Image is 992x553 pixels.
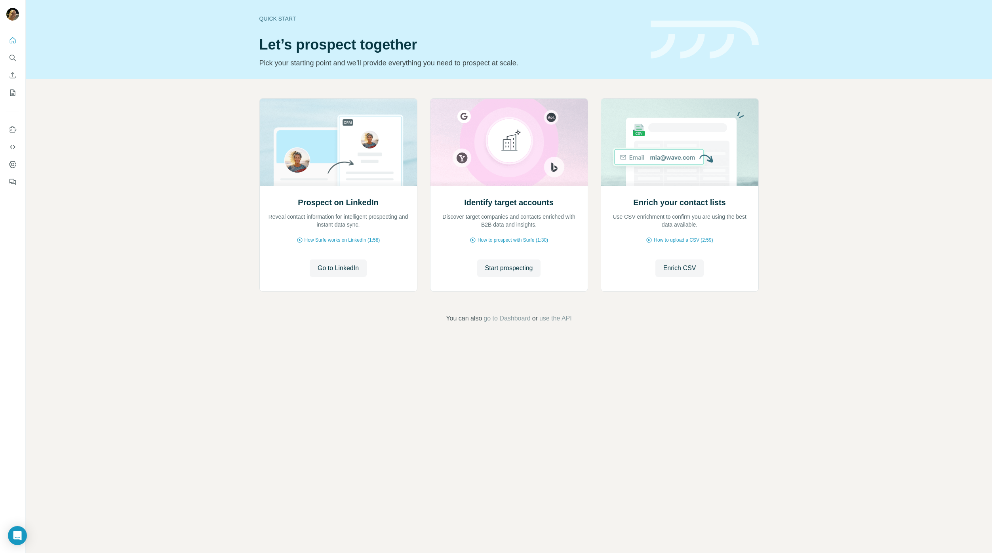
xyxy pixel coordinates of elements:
[6,51,19,65] button: Search
[609,213,750,229] p: Use CSV enrichment to confirm you are using the best data available.
[298,197,378,208] h2: Prospect on LinkedIn
[6,157,19,172] button: Dashboard
[6,175,19,189] button: Feedback
[438,213,580,229] p: Discover target companies and contacts enriched with B2B data and insights.
[6,33,19,48] button: Quick start
[6,68,19,82] button: Enrich CSV
[310,259,367,277] button: Go to LinkedIn
[6,86,19,100] button: My lists
[6,8,19,21] img: Avatar
[259,15,641,23] div: Quick start
[430,99,588,186] img: Identify target accounts
[259,99,417,186] img: Prospect on LinkedIn
[6,122,19,137] button: Use Surfe on LinkedIn
[446,314,482,323] span: You can also
[539,314,572,323] button: use the API
[654,236,713,244] span: How to upload a CSV (2:59)
[477,259,541,277] button: Start prospecting
[663,263,696,273] span: Enrich CSV
[8,526,27,545] div: Open Intercom Messenger
[268,213,409,229] p: Reveal contact information for intelligent prospecting and instant data sync.
[305,236,380,244] span: How Surfe works on LinkedIn (1:58)
[478,236,548,244] span: How to prospect with Surfe (1:30)
[485,263,533,273] span: Start prospecting
[655,259,704,277] button: Enrich CSV
[484,314,530,323] button: go to Dashboard
[464,197,554,208] h2: Identify target accounts
[532,314,538,323] span: or
[259,57,641,69] p: Pick your starting point and we’ll provide everything you need to prospect at scale.
[633,197,725,208] h2: Enrich your contact lists
[651,21,759,59] img: banner
[6,140,19,154] button: Use Surfe API
[259,37,641,53] h1: Let’s prospect together
[318,263,359,273] span: Go to LinkedIn
[601,99,759,186] img: Enrich your contact lists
